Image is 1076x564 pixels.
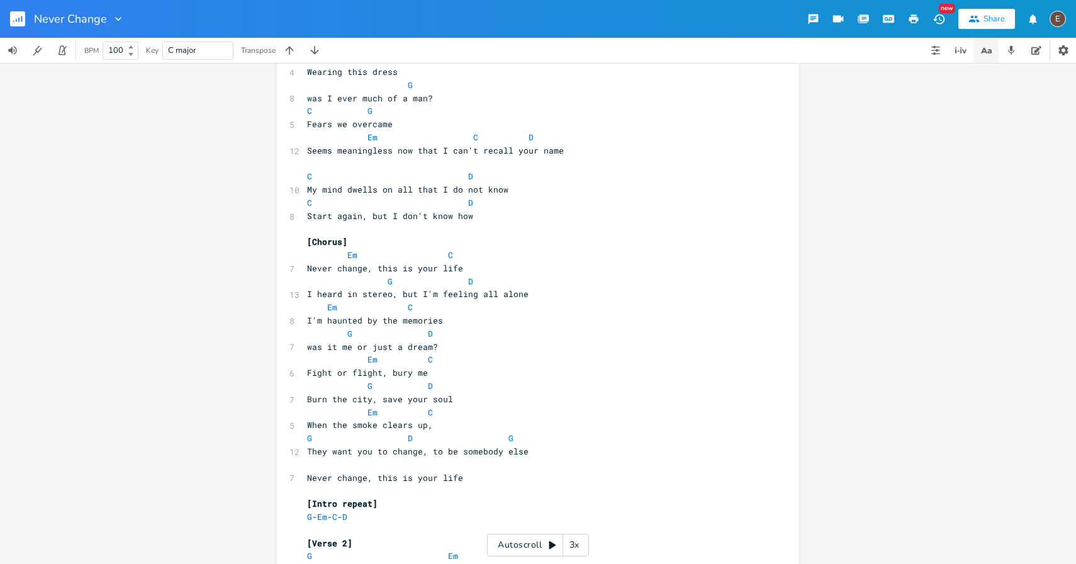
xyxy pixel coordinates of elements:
div: Share [984,13,1005,25]
span: - - - [307,511,347,522]
span: C major [168,45,196,56]
button: Share [958,9,1015,29]
span: Never Change [34,13,107,25]
span: Start again, but I don't know how [307,210,473,222]
span: C [307,105,312,116]
span: I'm haunted by the memories [307,315,443,326]
span: Burn the city, save your soul [307,393,453,405]
div: Key [146,47,159,54]
span: D [428,380,433,392]
span: C [473,132,478,143]
span: [Intro repeat] [307,498,378,509]
span: Em [317,511,327,522]
span: C [428,354,433,365]
span: [Chorus] [307,236,347,247]
span: C [408,302,413,313]
button: New [926,8,951,30]
div: edward [1050,11,1066,27]
span: was I ever much of a man? [307,93,433,104]
button: E [1050,4,1066,33]
span: G [367,105,373,116]
span: G [307,511,312,522]
span: C [428,407,433,418]
div: Autoscroll [487,534,589,556]
span: D [468,276,473,287]
span: Em [347,249,357,261]
span: was it me or just a dream? [307,341,438,352]
span: Em [448,550,458,561]
span: Fears we overcame [307,118,393,130]
span: C [307,171,312,182]
span: [Verse 2] [307,538,352,549]
span: My mind dwells on all that I do not know [307,184,508,195]
span: G [508,432,513,444]
span: G [307,550,312,561]
span: Seems meaningless now that I can't recall your name [307,145,564,156]
div: 3x [563,534,586,556]
span: Em [327,302,337,313]
span: G [367,380,373,392]
span: C [448,249,453,261]
div: BPM [84,47,99,54]
span: Em [367,354,378,365]
span: Em [367,407,378,418]
span: They want you to change, to be somebody else [307,446,529,457]
span: G [307,432,312,444]
span: Em [367,132,378,143]
span: D [428,328,433,339]
span: Fight or flight, bury me [307,367,428,378]
span: Never change, this is your life [307,262,463,274]
span: D [468,171,473,182]
span: When the smoke clears up, [307,419,433,431]
span: D [408,432,413,444]
span: D [529,132,534,143]
span: D [342,511,347,522]
div: New [939,4,955,13]
span: G [347,328,352,339]
span: G [408,79,413,91]
span: C [332,511,337,522]
span: D [468,197,473,208]
div: Transpose [241,47,276,54]
span: Wearing this dress [307,66,398,77]
span: I heard in stereo, but I'm feeling all alone [307,288,529,300]
span: C [307,197,312,208]
span: Never change, this is your life [307,472,463,483]
span: G [388,276,393,287]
